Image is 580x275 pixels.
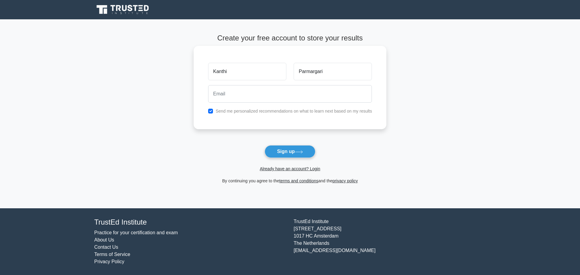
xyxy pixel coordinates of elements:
h4: Create your free account to store your results [194,34,387,43]
a: Terms of Service [94,252,130,257]
h4: TrustEd Institute [94,218,286,227]
input: Email [208,85,372,103]
a: Practice for your certification and exam [94,230,178,235]
a: Already have an account? Login [260,166,320,171]
a: privacy policy [333,178,358,183]
input: First name [208,63,286,80]
div: TrustEd Institute [STREET_ADDRESS] 1017 HC Amsterdam The Netherlands [EMAIL_ADDRESS][DOMAIN_NAME] [290,218,489,265]
a: Privacy Policy [94,259,124,264]
input: Last name [294,63,372,80]
a: About Us [94,237,114,242]
div: By continuing you agree to the and the [190,177,390,184]
label: Send me personalized recommendations on what to learn next based on my results [216,109,372,114]
button: Sign up [265,145,315,158]
a: Contact Us [94,245,118,250]
a: terms and conditions [279,178,318,183]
